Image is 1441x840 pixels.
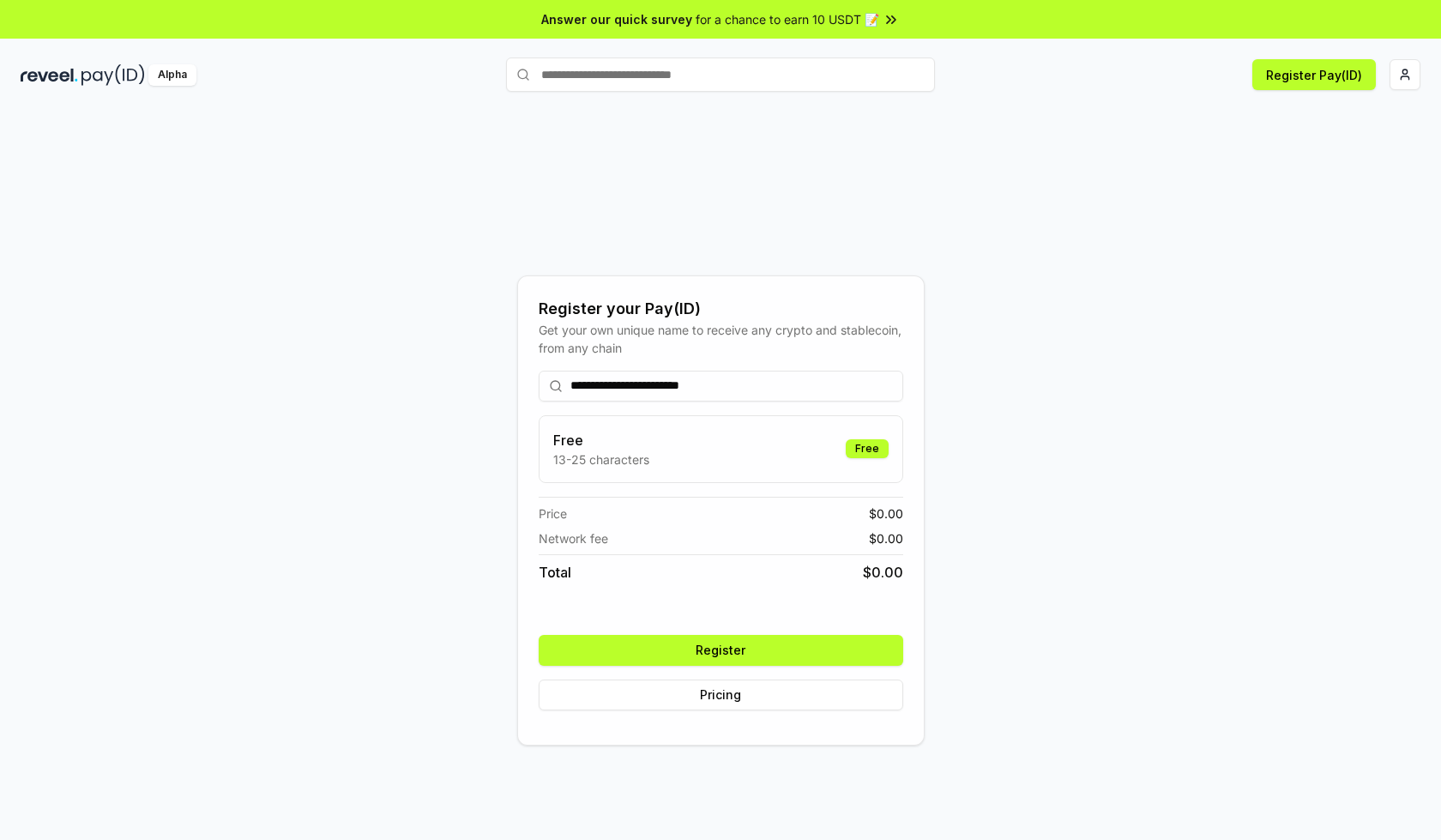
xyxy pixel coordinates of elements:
button: Register [539,635,903,666]
button: Register Pay(ID) [1252,59,1376,90]
div: Alpha [148,64,196,86]
img: reveel_dark [21,64,78,86]
button: Pricing [539,680,903,710]
span: for a chance to earn 10 USDT 📝 [696,10,879,28]
div: Get your own unique name to receive any crypto and stablecoin, from any chain [539,321,903,357]
span: $ 0.00 [869,505,903,523]
p: 13-25 characters [553,450,649,468]
span: $ 0.00 [863,562,903,583]
div: Register your Pay(ID) [539,297,903,321]
div: Free [846,439,889,458]
span: Price [539,505,567,523]
span: Total [539,562,571,583]
span: $ 0.00 [869,529,903,547]
img: pay_id [81,64,145,86]
span: Answer our quick survey [541,10,692,28]
h3: Free [553,430,649,450]
span: Network fee [539,529,608,547]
